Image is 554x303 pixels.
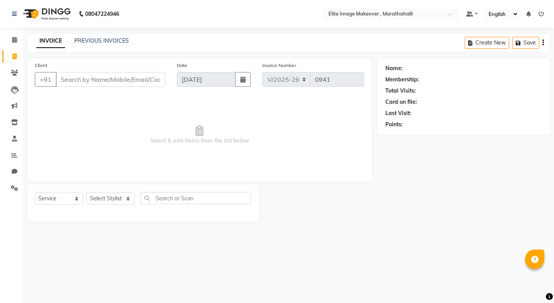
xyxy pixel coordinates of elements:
span: Select & add items from the list below [35,96,364,174]
label: Client [35,62,47,69]
label: Date [177,62,187,69]
a: PREVIOUS INVOICES [74,37,129,44]
div: Total Visits: [385,87,416,95]
div: Membership: [385,76,419,84]
img: logo [20,3,73,25]
input: Search or Scan [140,192,251,204]
a: INVOICE [36,34,65,48]
div: Last Visit: [385,109,411,117]
label: Invoice Number [262,62,296,69]
div: Card on file: [385,98,417,106]
button: Create New [465,37,509,49]
iframe: chat widget [522,272,546,295]
button: +91 [35,72,56,87]
b: 08047224946 [85,3,119,25]
input: Search by Name/Mobile/Email/Code [56,72,165,87]
div: Name: [385,64,403,72]
div: Points: [385,121,403,129]
button: Save [512,37,539,49]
